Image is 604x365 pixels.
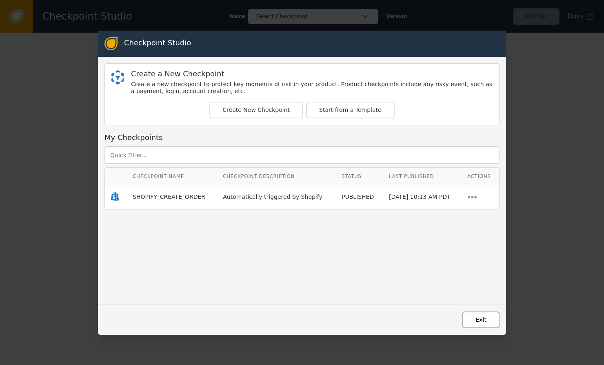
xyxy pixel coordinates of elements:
div: [DATE] 10:13 AM PDT [389,193,455,201]
th: Actions [461,168,499,185]
th: Checkpoint Description [217,168,335,185]
div: Create a New Checkpoint [131,70,493,78]
div: Create a new checkpoint to protect key moments of risk in your product. Product checkpoints inclu... [131,81,493,95]
div: My Checkpoints [104,132,500,143]
th: Status [335,168,383,185]
button: Start from a Template [306,102,395,118]
span: SHOPIFY_CREATE_ORDER [133,194,205,200]
input: Quick Filter... [104,146,500,164]
button: Create New Checkpoint [209,102,303,118]
th: Last Published [383,168,461,185]
button: Exit [462,312,500,328]
div: PUBLISHED [342,193,377,201]
span: Automatically triggered by Shopify [223,194,322,200]
div: Checkpoint Studio [124,37,191,50]
th: Checkpoint Name [127,168,217,185]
